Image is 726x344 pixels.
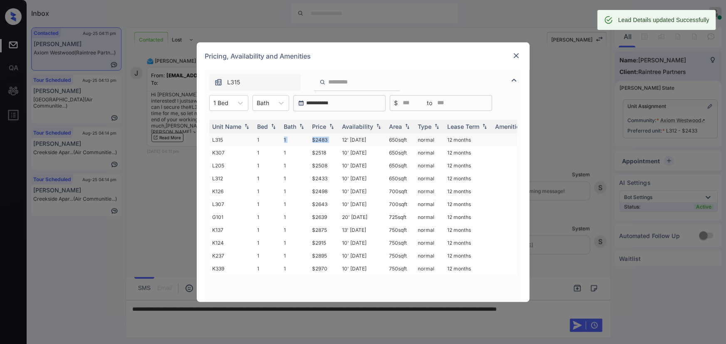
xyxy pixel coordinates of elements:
td: $2483 [309,133,339,146]
td: 750 sqft [386,236,415,249]
td: 650 sqft [386,172,415,185]
td: normal [415,146,444,159]
img: close [512,52,520,60]
td: K124 [209,236,254,249]
td: 1 [281,133,309,146]
td: 1 [254,172,281,185]
td: 1 [254,159,281,172]
td: 1 [254,146,281,159]
img: sorting [481,123,489,129]
td: normal [415,198,444,211]
td: normal [415,172,444,185]
td: 12' [DATE] [339,133,386,146]
td: 650 sqft [386,159,415,172]
div: Bath [284,123,297,130]
td: normal [415,236,444,249]
td: G101 [209,211,254,224]
img: sorting [403,123,411,129]
img: sorting [297,123,306,129]
td: 700 sqft [386,198,415,211]
td: $2970 [309,262,339,275]
td: 1 [281,211,309,224]
td: $2643 [309,198,339,211]
td: $2498 [309,185,339,198]
td: 12 months [444,211,492,224]
td: 12 months [444,262,492,275]
div: Unit Name [213,123,242,130]
td: 12 months [444,198,492,211]
td: $2915 [309,236,339,249]
td: K137 [209,224,254,236]
td: normal [415,262,444,275]
td: L205 [209,159,254,172]
td: 10' [DATE] [339,249,386,262]
td: 10' [DATE] [339,185,386,198]
td: 1 [254,236,281,249]
div: Availability [342,123,374,130]
td: 12 months [444,224,492,236]
td: $2895 [309,249,339,262]
td: 1 [281,146,309,159]
td: 10' [DATE] [339,262,386,275]
td: 1 [281,159,309,172]
td: 1 [254,211,281,224]
td: 10' [DATE] [339,146,386,159]
td: 1 [254,262,281,275]
td: $2508 [309,159,339,172]
td: normal [415,224,444,236]
div: Price [312,123,327,130]
span: to [427,98,433,108]
td: normal [415,211,444,224]
td: 12 months [444,159,492,172]
td: 1 [254,249,281,262]
div: Lease Term [448,123,480,130]
td: 1 [281,224,309,236]
td: 12 months [444,146,492,159]
td: 750 sqft [386,262,415,275]
img: sorting [327,123,336,129]
span: L315 [228,78,240,87]
td: 1 [254,198,281,211]
td: 10' [DATE] [339,172,386,185]
img: sorting [269,123,278,129]
td: normal [415,185,444,198]
img: sorting [374,123,383,129]
td: 700 sqft [386,185,415,198]
td: 10' [DATE] [339,198,386,211]
td: 12 months [444,172,492,185]
td: $2518 [309,146,339,159]
td: $2875 [309,224,339,236]
td: normal [415,159,444,172]
td: L312 [209,172,254,185]
td: 13' [DATE] [339,224,386,236]
div: Lead Details updated Successfully [618,12,709,27]
td: 1 [281,236,309,249]
td: 1 [254,224,281,236]
td: 1 [281,172,309,185]
td: 1 [254,185,281,198]
td: normal [415,249,444,262]
td: 12 months [444,133,492,146]
td: L307 [209,198,254,211]
td: 650 sqft [386,133,415,146]
td: K126 [209,185,254,198]
td: 650 sqft [386,146,415,159]
td: 10' [DATE] [339,159,386,172]
td: $2433 [309,172,339,185]
td: 725 sqft [386,211,415,224]
td: 1 [281,262,309,275]
td: 12 months [444,249,492,262]
td: 1 [281,185,309,198]
td: L315 [209,133,254,146]
img: icon-zuma [509,75,519,85]
span: $ [394,98,398,108]
td: 10' [DATE] [339,236,386,249]
img: sorting [243,123,251,129]
td: normal [415,133,444,146]
td: 1 [281,198,309,211]
div: Area [389,123,402,130]
div: Type [418,123,432,130]
div: Pricing, Availability and Amenities [197,42,530,70]
td: $2639 [309,211,339,224]
img: sorting [433,123,441,129]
